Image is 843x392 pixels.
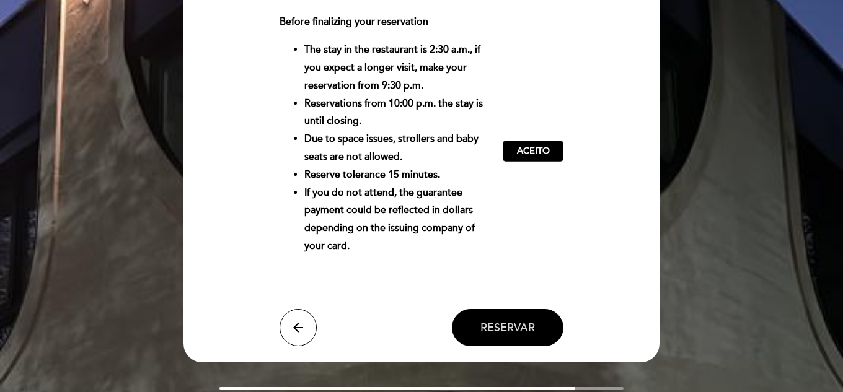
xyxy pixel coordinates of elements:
[480,321,535,334] span: Reservar
[503,141,563,162] button: Aceito
[517,145,550,158] span: Aceito
[304,41,493,94] li: The stay in the restaurant is 2:30 a.m., if you expect a longer visit, make your reservation from...
[291,320,306,335] i: arrow_back
[280,309,317,346] button: arrow_back
[452,309,563,346] button: Reservar
[304,130,493,166] li: Due to space issues, strollers and baby seats are not allowed.
[304,166,493,184] li: Reserve tolerance 15 minutes.
[304,95,493,131] li: Reservations from 10:00 p.m. the stay is until closing.
[304,184,493,255] li: If you do not attend, the guarantee payment could be reflected in dollars depending on the issuin...
[280,15,428,28] strong: Before finalizing your reservation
